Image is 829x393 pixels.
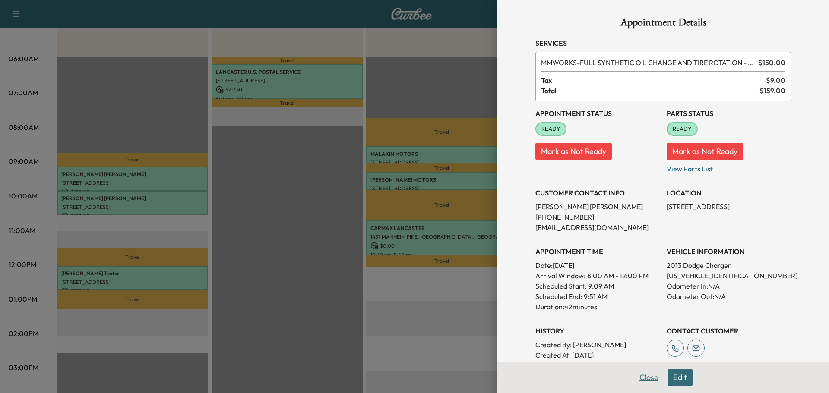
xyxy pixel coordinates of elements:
p: Date: [DATE] [535,260,660,270]
span: $ 150.00 [758,57,785,68]
p: Created By : [PERSON_NAME] [535,340,660,350]
p: 2013 Dodge Charger [667,260,791,270]
p: Scheduled End: [535,291,582,302]
h3: Parts Status [667,108,791,119]
p: 9:51 AM [584,291,608,302]
h3: VEHICLE INFORMATION [667,246,791,257]
h3: LOCATION [667,188,791,198]
h3: CUSTOMER CONTACT INFO [535,188,660,198]
h3: History [535,326,660,336]
p: View Parts List [667,160,791,174]
button: Close [634,369,664,386]
p: Arrival Window: [535,270,660,281]
p: Scheduled Start: [535,281,586,291]
button: Mark as Not Ready [535,143,612,160]
button: Mark as Not Ready [667,143,743,160]
p: [EMAIL_ADDRESS][DOMAIN_NAME] [535,222,660,233]
h1: Appointment Details [535,17,791,31]
p: Created At : [DATE] [535,350,660,360]
p: Odometer In: N/A [667,281,791,291]
span: $ 159.00 [759,85,785,96]
p: [PERSON_NAME] [PERSON_NAME] [535,201,660,212]
span: Tax [541,75,766,85]
h3: CONTACT CUSTOMER [667,326,791,336]
p: [PHONE_NUMBER] [535,212,660,222]
span: READY [668,125,697,133]
p: Duration: 42 minutes [535,302,660,312]
p: [US_VEHICLE_IDENTIFICATION_NUMBER] [667,270,791,281]
span: 8:00 AM - 12:00 PM [587,270,649,281]
span: READY [536,125,566,133]
span: FULL SYNTHETIC OIL CHANGE AND TIRE ROTATION - WORKS PACKAGE [541,57,755,68]
p: Odometer Out: N/A [667,291,791,302]
button: Edit [668,369,693,386]
span: Total [541,85,759,96]
span: $ 9.00 [766,75,785,85]
p: 9:09 AM [588,281,614,291]
h3: APPOINTMENT TIME [535,246,660,257]
p: [STREET_ADDRESS] [667,201,791,212]
h3: Services [535,38,791,48]
h3: Appointment Status [535,108,660,119]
